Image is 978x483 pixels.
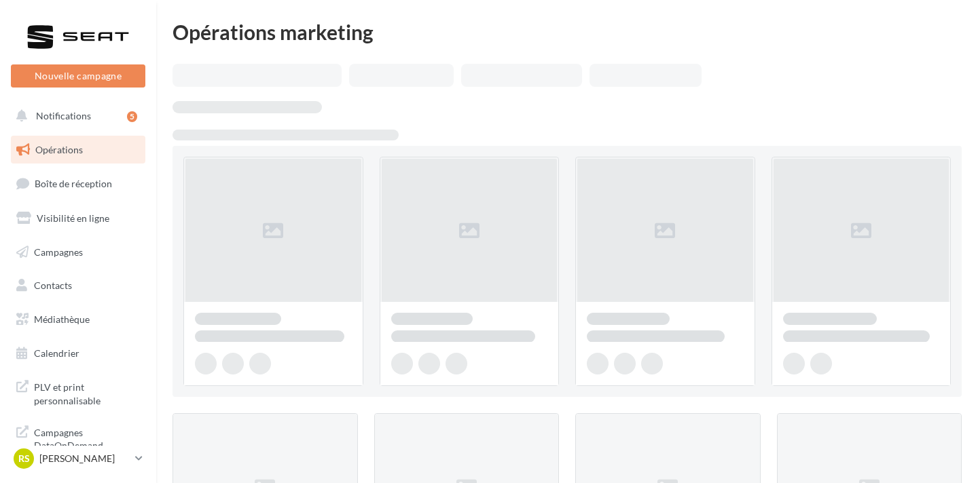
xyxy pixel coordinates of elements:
a: PLV et print personnalisable [8,372,148,412]
a: Campagnes [8,238,148,267]
span: Notifications [36,110,91,121]
a: Campagnes DataOnDemand [8,418,148,458]
a: Opérations [8,136,148,164]
a: Calendrier [8,339,148,368]
a: Visibilité en ligne [8,204,148,233]
span: Calendrier [34,347,79,359]
span: Visibilité en ligne [37,212,109,224]
a: Contacts [8,271,148,300]
span: Campagnes [34,246,83,257]
button: Notifications 5 [8,102,143,130]
span: RS [18,452,30,465]
a: Médiathèque [8,305,148,334]
span: Campagnes DataOnDemand [34,423,140,452]
span: Médiathèque [34,313,90,325]
span: Boîte de réception [35,178,112,189]
div: 5 [127,111,137,122]
p: [PERSON_NAME] [39,452,130,465]
a: Boîte de réception [8,169,148,198]
span: Opérations [35,144,83,155]
span: PLV et print personnalisable [34,378,140,407]
div: Opérations marketing [173,22,962,42]
span: Contacts [34,279,72,291]
button: Nouvelle campagne [11,64,145,88]
a: RS [PERSON_NAME] [11,446,145,471]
